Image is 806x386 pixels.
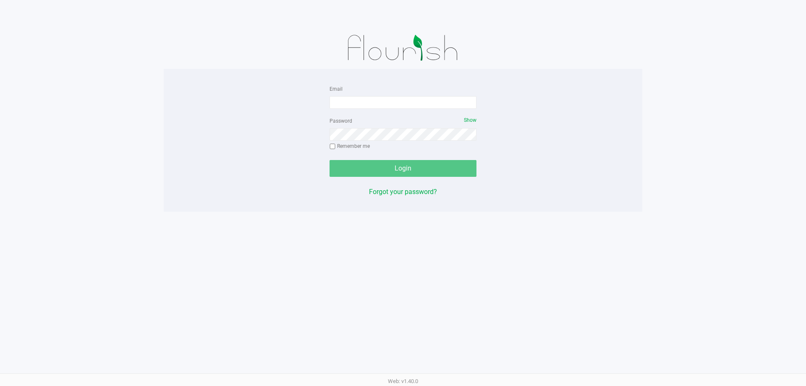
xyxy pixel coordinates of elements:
button: Forgot your password? [369,187,437,197]
label: Password [330,117,352,125]
span: Show [464,117,476,123]
label: Remember me [330,142,370,150]
input: Remember me [330,144,335,150]
span: Web: v1.40.0 [388,378,418,384]
label: Email [330,85,343,93]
